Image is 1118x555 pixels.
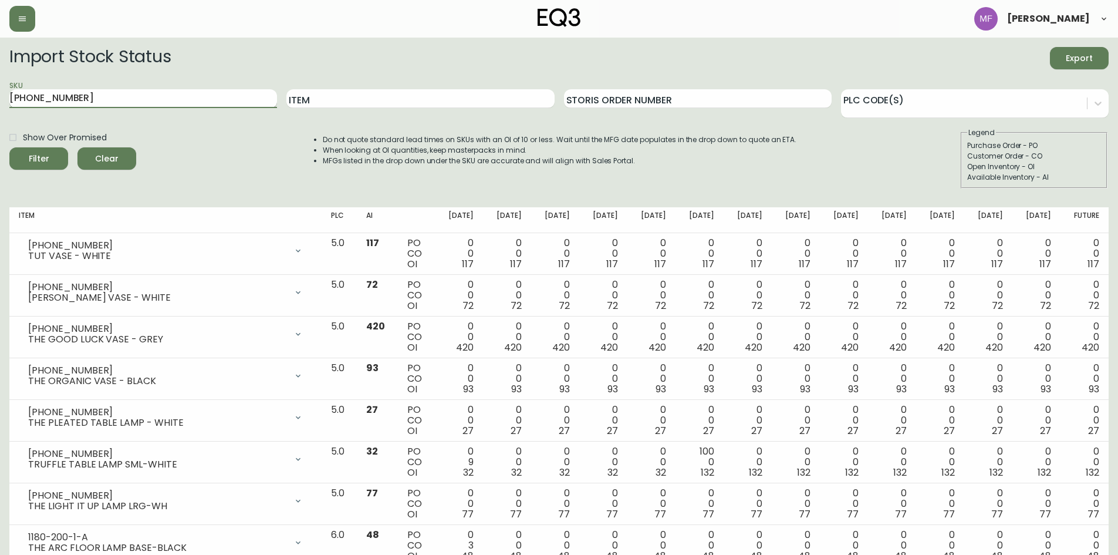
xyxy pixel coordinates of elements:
span: 132 [1038,466,1051,479]
span: 77 [654,507,666,521]
div: 0 0 [444,363,474,395]
div: 0 0 [926,405,955,436]
div: THE GOOD LUCK VASE - GREY [28,334,286,345]
div: TRUFFLE TABLE LAMP SML-WHITE [28,459,286,470]
div: 0 0 [733,321,762,353]
div: 0 0 [1022,446,1051,478]
div: 0 0 [974,446,1003,478]
div: 0 0 [1070,446,1099,478]
div: 0 0 [781,405,810,436]
div: 0 0 [1022,238,1051,270]
span: 32 [607,466,618,479]
div: Available Inventory - AI [967,172,1101,183]
span: 132 [989,466,1003,479]
span: 27 [607,424,618,438]
button: Export [1050,47,1109,69]
span: 27 [511,424,522,438]
th: [DATE] [868,207,916,233]
span: 132 [749,466,762,479]
div: 0 0 [829,321,859,353]
div: 0 0 [781,488,810,520]
span: 32 [463,466,474,479]
div: 0 0 [1070,280,1099,311]
span: 132 [701,466,714,479]
span: 420 [552,341,570,354]
span: 27 [655,424,666,438]
div: 0 0 [444,405,474,436]
span: 77 [847,507,859,521]
th: PLC [322,207,357,233]
li: MFGs listed in the drop down under the SKU are accurate and will align with Sales Portal. [323,156,797,166]
span: 27 [799,424,810,438]
div: [PHONE_NUMBER] [28,324,286,334]
div: PO CO [407,488,425,520]
div: PO CO [407,363,425,395]
td: 5.0 [322,317,357,358]
span: 72 [366,278,378,291]
td: 5.0 [322,400,357,442]
div: 0 0 [974,321,1003,353]
div: [PERSON_NAME] VASE - WHITE [28,292,286,303]
span: 72 [607,299,618,312]
div: PO CO [407,405,425,436]
th: [DATE] [724,207,772,233]
div: 0 0 [829,446,859,478]
span: 117 [702,257,714,271]
span: 117 [847,257,859,271]
div: 0 0 [974,280,1003,311]
div: 0 0 [685,488,714,520]
div: PO CO [407,321,425,353]
div: 0 0 [492,405,522,436]
div: 0 0 [926,321,955,353]
div: 0 0 [733,238,762,270]
div: 0 0 [637,363,666,395]
div: [PHONE_NUMBER][PERSON_NAME] VASE - WHITE [19,280,312,305]
span: 27 [847,424,859,438]
div: 0 0 [829,238,859,270]
span: 72 [1040,299,1051,312]
td: 5.0 [322,358,357,400]
span: 93 [463,382,474,396]
div: 0 0 [829,280,859,311]
span: 420 [456,341,474,354]
span: 93 [559,382,570,396]
span: 117 [943,257,955,271]
div: 0 0 [974,238,1003,270]
div: 0 0 [877,363,907,395]
span: 27 [366,403,378,416]
span: 93 [656,382,666,396]
span: 117 [751,257,762,271]
div: 0 0 [685,321,714,353]
div: [PHONE_NUMBER]TUT VASE - WHITE [19,238,312,264]
div: 0 0 [926,280,955,311]
div: 1180-200-1-A [28,532,286,543]
span: 77 [702,507,714,521]
span: 77 [510,507,522,521]
th: [DATE] [964,207,1012,233]
div: 0 0 [541,488,570,520]
span: 72 [511,299,522,312]
div: 100 0 [685,446,714,478]
div: 0 0 [781,363,810,395]
div: 0 0 [974,363,1003,395]
div: 0 0 [589,238,618,270]
div: THE PLEATED TABLE LAMP - WHITE [28,418,286,428]
div: 0 0 [444,280,474,311]
div: [PHONE_NUMBER] [28,240,286,251]
th: [DATE] [627,207,675,233]
div: 0 0 [492,238,522,270]
div: THE ARC FLOOR LAMP BASE-BLACK [28,543,286,553]
span: 77 [1039,507,1051,521]
div: Filter [29,152,49,166]
span: 72 [559,299,570,312]
div: 0 0 [877,405,907,436]
div: 0 0 [685,363,714,395]
div: 0 0 [492,488,522,520]
div: PO CO [407,280,425,311]
div: 0 0 [492,446,522,478]
span: 72 [703,299,714,312]
span: 93 [944,382,955,396]
div: PO CO [407,446,425,478]
div: [PHONE_NUMBER]THE LIGHT IT UP LAMP LRG-WH [19,488,312,514]
span: 72 [992,299,1003,312]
